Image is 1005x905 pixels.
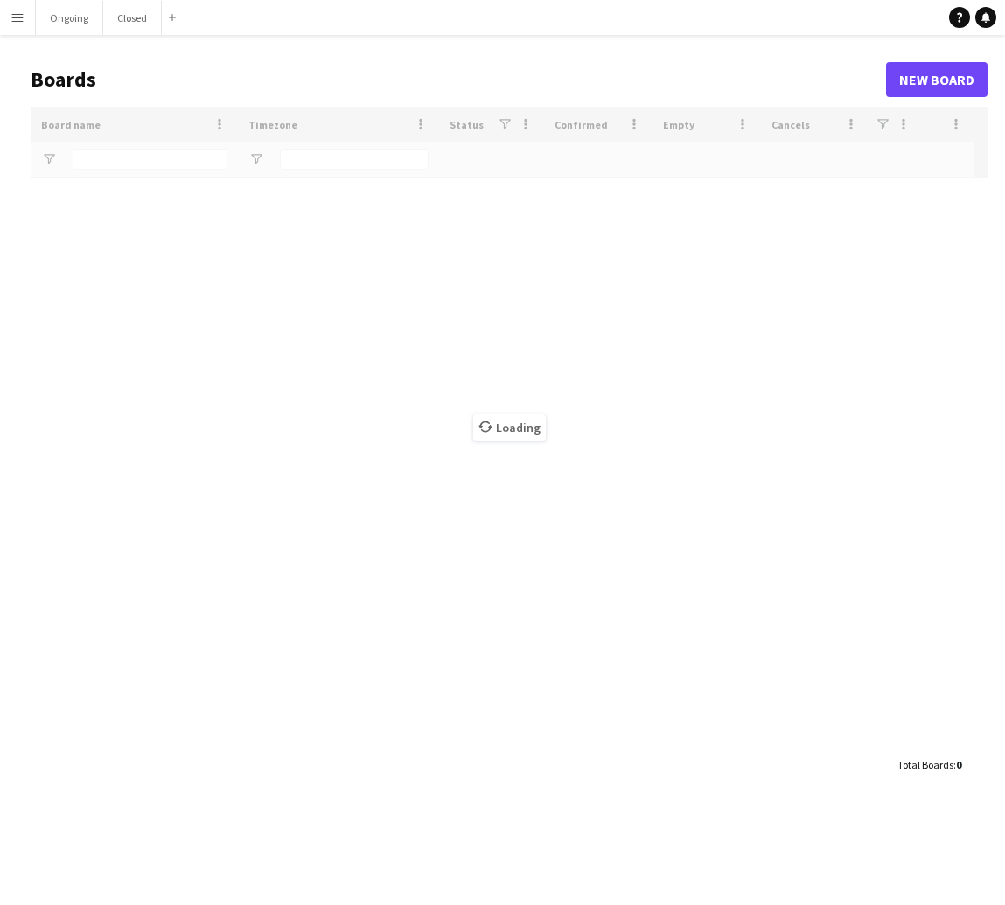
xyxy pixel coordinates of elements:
[897,758,953,771] span: Total Boards
[473,414,546,441] span: Loading
[956,758,961,771] span: 0
[897,748,961,782] div: :
[886,62,988,97] a: New Board
[31,66,886,93] h1: Boards
[36,1,103,35] button: Ongoing
[103,1,162,35] button: Closed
